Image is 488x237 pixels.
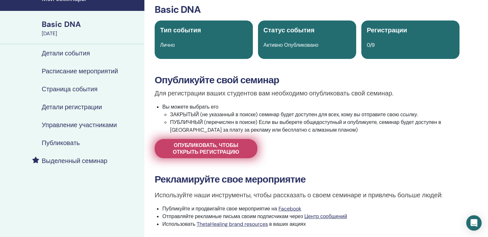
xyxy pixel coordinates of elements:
h4: Расписание мероприятий [42,67,118,75]
h4: Управление участниками [42,121,117,129]
li: Вы можете выбрать его [162,103,459,134]
span: Лично [160,42,175,48]
div: [DATE] [42,30,141,37]
span: Опубликовать, чтобы открыть регистрацию [163,142,249,155]
a: ThetaHealing brand resources [197,221,268,227]
a: Basic DNA[DATE] [38,19,144,37]
a: Опубликовать, чтобы открыть регистрацию [155,139,257,158]
h4: Страница события [42,85,98,93]
li: Публикуйте и продвигайте свое мероприятие на [162,205,459,213]
h3: Basic DNA [155,4,459,15]
span: Регистрации [367,26,407,34]
h4: Детали регистрации [42,103,102,111]
div: Basic DNA [42,19,141,30]
h3: Опубликуйте свой семинар [155,74,459,86]
p: Для регистрации ваших студентов вам необходимо опубликовать свой семинар. [155,88,459,98]
li: Использовать в ваших акциях [162,220,459,228]
h4: Публиковать [42,139,80,147]
span: Статус события [263,26,314,34]
li: Отправляйте рекламные письма своим подписчикам через [162,213,459,220]
a: Центр сообщений [304,213,347,220]
div: Open Intercom Messenger [466,215,482,231]
span: Тип события [160,26,201,34]
li: ЗАКРЫТЫЙ (не указанный в поиске) семинар будет доступен для всех, кому вы отправите свою ссылку. [170,111,459,118]
h3: Рекламируйте свое мероприятие [155,174,459,185]
li: ПУБЛИЧНЫЙ (перечислен в поиске) Если вы выберете общедоступный и опубликуете, семинар будет досту... [170,118,459,134]
span: 0/9 [367,42,375,48]
h4: Детали события [42,49,90,57]
h4: Выделенный семинар [42,157,107,165]
p: Используйте наши инструменты, чтобы рассказать о своем семинаре и привлечь больше людей: [155,190,459,200]
a: Facebook [278,205,301,212]
span: Активно Опубликовано [263,42,318,48]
